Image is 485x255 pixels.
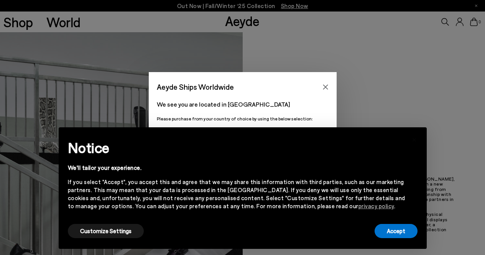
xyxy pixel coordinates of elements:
div: We'll tailor your experience. [68,164,405,172]
button: Accept [375,224,418,238]
span: Aeyde Ships Worldwide [157,80,234,94]
a: privacy policy [358,202,394,209]
button: Close this notice [405,130,424,148]
button: Close [320,81,331,93]
h2: Notice [68,138,405,158]
p: Please purchase from your country of choice by using the below selection: [157,115,329,122]
button: Customize Settings [68,224,144,238]
span: × [412,133,417,144]
div: If you select "Accept", you accept this and agree that we may share this information with third p... [68,178,405,210]
p: We see you are located in [GEOGRAPHIC_DATA] [157,100,329,109]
